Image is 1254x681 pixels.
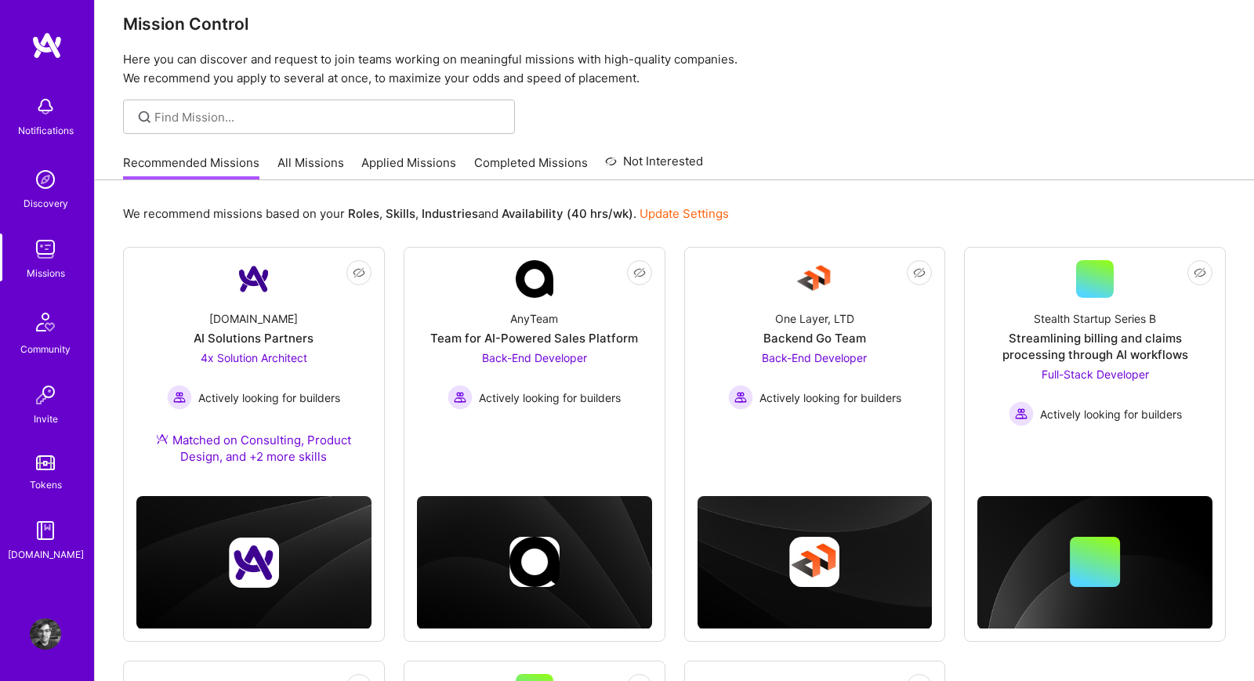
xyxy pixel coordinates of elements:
[123,14,1226,34] h3: Mission Control
[136,432,371,465] div: Matched on Consulting, Product Design, and +2 more skills
[448,385,473,410] img: Actively looking for builders
[8,546,84,563] div: [DOMAIN_NAME]
[977,330,1212,363] div: Streamlining billing and claims processing through AI workflows
[194,330,313,346] div: AI Solutions Partners
[27,303,64,341] img: Community
[123,154,259,180] a: Recommended Missions
[474,154,588,180] a: Completed Missions
[633,266,646,279] i: icon EyeClosed
[1042,368,1149,381] span: Full-Stack Developer
[1194,266,1206,279] i: icon EyeClosed
[728,385,753,410] img: Actively looking for builders
[605,152,703,180] a: Not Interested
[417,260,652,438] a: Company LogoAnyTeamTeam for AI-Powered Sales PlatformBack-End Developer Actively looking for buil...
[30,379,61,411] img: Invite
[1040,406,1182,422] span: Actively looking for builders
[502,206,633,221] b: Availability (40 hrs/wk)
[796,260,833,298] img: Company Logo
[198,389,340,406] span: Actively looking for builders
[31,31,63,60] img: logo
[34,411,58,427] div: Invite
[361,154,456,180] a: Applied Missions
[123,205,729,222] p: We recommend missions based on your , , and .
[789,537,839,587] img: Company logo
[510,310,558,327] div: AnyTeam
[167,385,192,410] img: Actively looking for builders
[763,330,866,346] div: Backend Go Team
[30,618,61,650] img: User Avatar
[913,266,926,279] i: icon EyeClosed
[775,310,854,327] div: One Layer, LTD
[1034,310,1156,327] div: Stealth Startup Series B
[156,433,169,445] img: Ateam Purple Icon
[698,260,933,438] a: Company LogoOne Layer, LTDBackend Go TeamBack-End Developer Actively looking for buildersActively...
[123,50,1226,88] p: Here you can discover and request to join teams working on meaningful missions with high-quality ...
[136,260,371,484] a: Company Logo[DOMAIN_NAME]AI Solutions Partners4x Solution Architect Actively looking for builders...
[479,389,621,406] span: Actively looking for builders
[430,330,638,346] div: Team for AI-Powered Sales Platform
[640,206,729,221] a: Update Settings
[209,310,298,327] div: [DOMAIN_NAME]
[422,206,478,221] b: Industries
[18,122,74,139] div: Notifications
[24,195,68,212] div: Discovery
[1009,401,1034,426] img: Actively looking for builders
[509,537,560,587] img: Company logo
[977,496,1212,629] img: cover
[30,91,61,122] img: bell
[386,206,415,221] b: Skills
[759,389,901,406] span: Actively looking for builders
[30,515,61,546] img: guide book
[235,260,273,298] img: Company Logo
[201,351,307,364] span: 4x Solution Architect
[154,109,503,125] input: Find Mission...
[136,496,371,628] img: cover
[977,260,1212,438] a: Stealth Startup Series BStreamlining billing and claims processing through AI workflowsFull-Stack...
[516,260,553,298] img: Company Logo
[277,154,344,180] a: All Missions
[30,476,62,493] div: Tokens
[136,108,154,126] i: icon SearchGrey
[30,164,61,195] img: discovery
[36,455,55,470] img: tokens
[348,206,379,221] b: Roles
[698,496,933,628] img: cover
[229,538,279,588] img: Company logo
[417,496,652,628] img: cover
[27,265,65,281] div: Missions
[762,351,867,364] span: Back-End Developer
[26,618,65,650] a: User Avatar
[30,234,61,265] img: teamwork
[482,351,587,364] span: Back-End Developer
[20,341,71,357] div: Community
[353,266,365,279] i: icon EyeClosed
